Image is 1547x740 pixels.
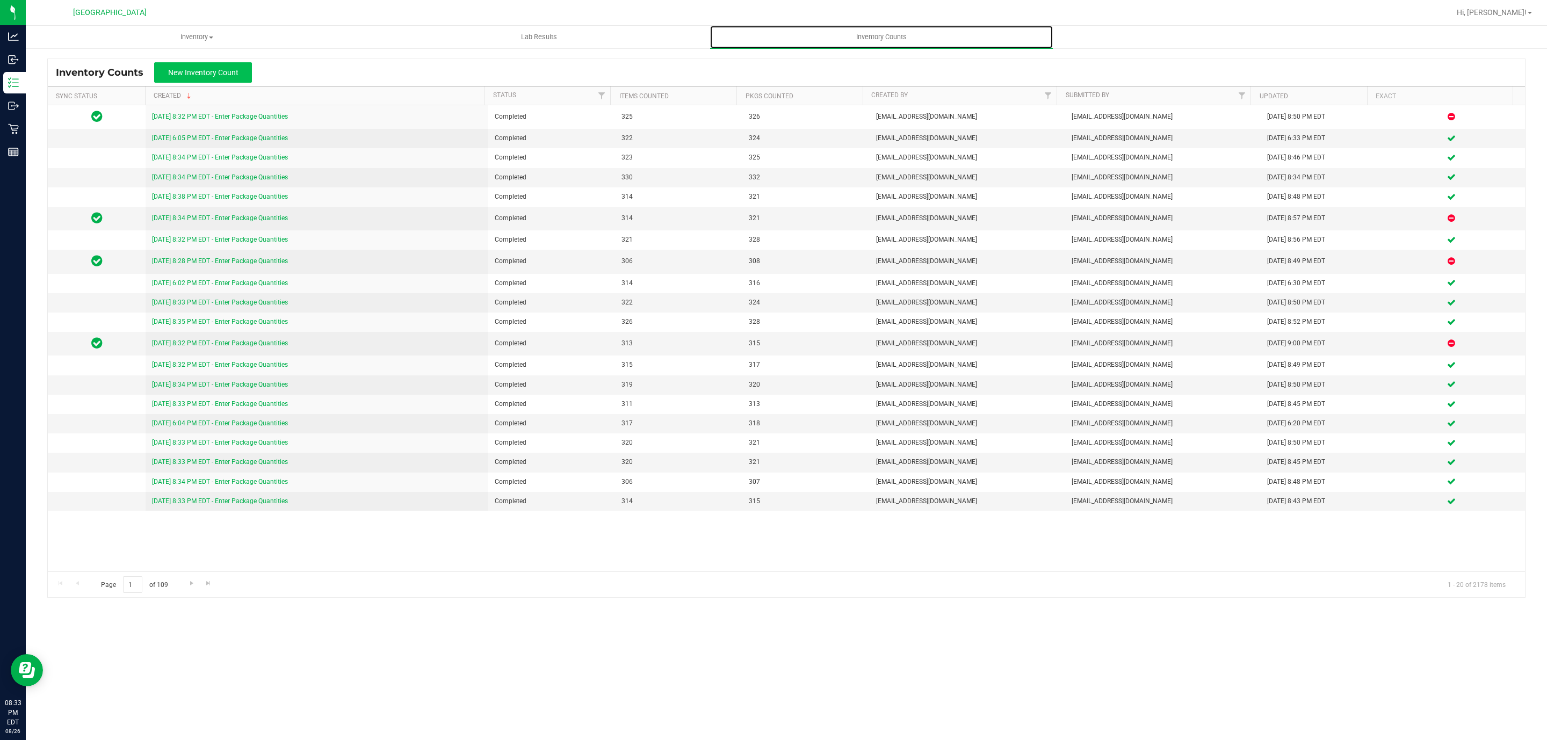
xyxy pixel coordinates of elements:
[495,192,609,202] span: Completed
[495,213,609,223] span: Completed
[152,497,288,505] a: [DATE] 8:33 PM EDT - Enter Package Quantities
[876,133,1059,143] span: [EMAIL_ADDRESS][DOMAIN_NAME]
[746,92,793,100] a: Pkgs Counted
[621,213,736,223] span: 314
[621,360,736,370] span: 315
[495,317,609,327] span: Completed
[495,278,609,288] span: Completed
[621,112,736,122] span: 325
[621,298,736,308] span: 322
[152,173,288,181] a: [DATE] 8:34 PM EDT - Enter Package Quantities
[1267,380,1372,390] div: [DATE] 8:50 PM EDT
[493,91,516,99] a: Status
[621,477,736,487] span: 306
[154,62,252,83] button: New Inventory Count
[621,457,736,467] span: 320
[495,457,609,467] span: Completed
[1072,235,1254,245] span: [EMAIL_ADDRESS][DOMAIN_NAME]
[495,338,609,349] span: Completed
[710,26,1052,48] a: Inventory Counts
[876,172,1059,183] span: [EMAIL_ADDRESS][DOMAIN_NAME]
[876,153,1059,163] span: [EMAIL_ADDRESS][DOMAIN_NAME]
[1072,317,1254,327] span: [EMAIL_ADDRESS][DOMAIN_NAME]
[1267,317,1372,327] div: [DATE] 8:52 PM EDT
[749,235,863,245] span: 328
[876,438,1059,448] span: [EMAIL_ADDRESS][DOMAIN_NAME]
[876,278,1059,288] span: [EMAIL_ADDRESS][DOMAIN_NAME]
[749,133,863,143] span: 324
[152,458,288,466] a: [DATE] 8:33 PM EDT - Enter Package Quantities
[876,457,1059,467] span: [EMAIL_ADDRESS][DOMAIN_NAME]
[1072,496,1254,506] span: [EMAIL_ADDRESS][DOMAIN_NAME]
[495,133,609,143] span: Completed
[621,418,736,429] span: 317
[1072,112,1254,122] span: [EMAIL_ADDRESS][DOMAIN_NAME]
[56,92,97,100] a: Sync Status
[92,576,177,593] span: Page of 109
[1072,278,1254,288] span: [EMAIL_ADDRESS][DOMAIN_NAME]
[876,235,1059,245] span: [EMAIL_ADDRESS][DOMAIN_NAME]
[1267,172,1372,183] div: [DATE] 8:34 PM EDT
[495,172,609,183] span: Completed
[123,576,142,593] input: 1
[621,317,736,327] span: 326
[1260,92,1288,100] a: Updated
[871,91,908,99] a: Created By
[8,147,19,157] inline-svg: Reports
[495,380,609,390] span: Completed
[152,478,288,485] a: [DATE] 8:34 PM EDT - Enter Package Quantities
[749,477,863,487] span: 307
[152,113,288,120] a: [DATE] 8:32 PM EDT - Enter Package Quantities
[91,109,103,124] span: In Sync
[621,133,736,143] span: 322
[1367,86,1513,105] th: Exact
[1267,477,1372,487] div: [DATE] 8:48 PM EDT
[91,336,103,351] span: In Sync
[152,299,288,306] a: [DATE] 8:33 PM EDT - Enter Package Quantities
[1267,278,1372,288] div: [DATE] 6:30 PM EDT
[1072,418,1254,429] span: [EMAIL_ADDRESS][DOMAIN_NAME]
[749,278,863,288] span: 316
[152,134,288,142] a: [DATE] 6:05 PM EDT - Enter Package Quantities
[8,100,19,111] inline-svg: Outbound
[495,418,609,429] span: Completed
[495,360,609,370] span: Completed
[749,298,863,308] span: 324
[621,172,736,183] span: 330
[1267,457,1372,467] div: [DATE] 8:45 PM EDT
[152,318,288,325] a: [DATE] 8:35 PM EDT - Enter Package Quantities
[619,92,669,100] a: Items Counted
[1267,360,1372,370] div: [DATE] 8:49 PM EDT
[495,235,609,245] span: Completed
[495,112,609,122] span: Completed
[1072,153,1254,163] span: [EMAIL_ADDRESS][DOMAIN_NAME]
[91,211,103,226] span: In Sync
[749,418,863,429] span: 318
[495,496,609,506] span: Completed
[1267,399,1372,409] div: [DATE] 8:45 PM EDT
[749,153,863,163] span: 325
[152,381,288,388] a: [DATE] 8:34 PM EDT - Enter Package Quantities
[1072,457,1254,467] span: [EMAIL_ADDRESS][DOMAIN_NAME]
[876,256,1059,266] span: [EMAIL_ADDRESS][DOMAIN_NAME]
[152,193,288,200] a: [DATE] 8:38 PM EDT - Enter Package Quantities
[749,338,863,349] span: 315
[621,153,736,163] span: 323
[1267,192,1372,202] div: [DATE] 8:48 PM EDT
[876,317,1059,327] span: [EMAIL_ADDRESS][DOMAIN_NAME]
[1267,438,1372,448] div: [DATE] 8:50 PM EDT
[1267,418,1372,429] div: [DATE] 6:20 PM EDT
[1072,438,1254,448] span: [EMAIL_ADDRESS][DOMAIN_NAME]
[1072,338,1254,349] span: [EMAIL_ADDRESS][DOMAIN_NAME]
[1457,8,1527,17] span: Hi, [PERSON_NAME]!
[1267,256,1372,266] div: [DATE] 8:49 PM EDT
[749,192,863,202] span: 321
[152,279,288,287] a: [DATE] 6:02 PM EDT - Enter Package Quantities
[11,654,43,686] iframe: Resource center
[1039,86,1057,105] a: Filter
[368,26,710,48] a: Lab Results
[621,192,736,202] span: 314
[8,31,19,42] inline-svg: Analytics
[621,496,736,506] span: 314
[8,54,19,65] inline-svg: Inbound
